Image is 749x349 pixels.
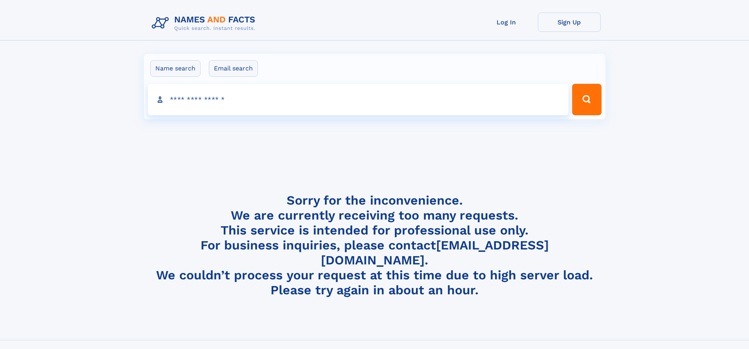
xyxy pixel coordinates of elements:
[475,13,538,32] a: Log In
[572,84,601,115] button: Search Button
[149,13,262,34] img: Logo Names and Facts
[148,84,569,115] input: search input
[149,193,601,298] h4: Sorry for the inconvenience. We are currently receiving too many requests. This service is intend...
[150,60,201,77] label: Name search
[321,238,549,268] a: [EMAIL_ADDRESS][DOMAIN_NAME]
[538,13,601,32] a: Sign Up
[209,60,258,77] label: Email search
